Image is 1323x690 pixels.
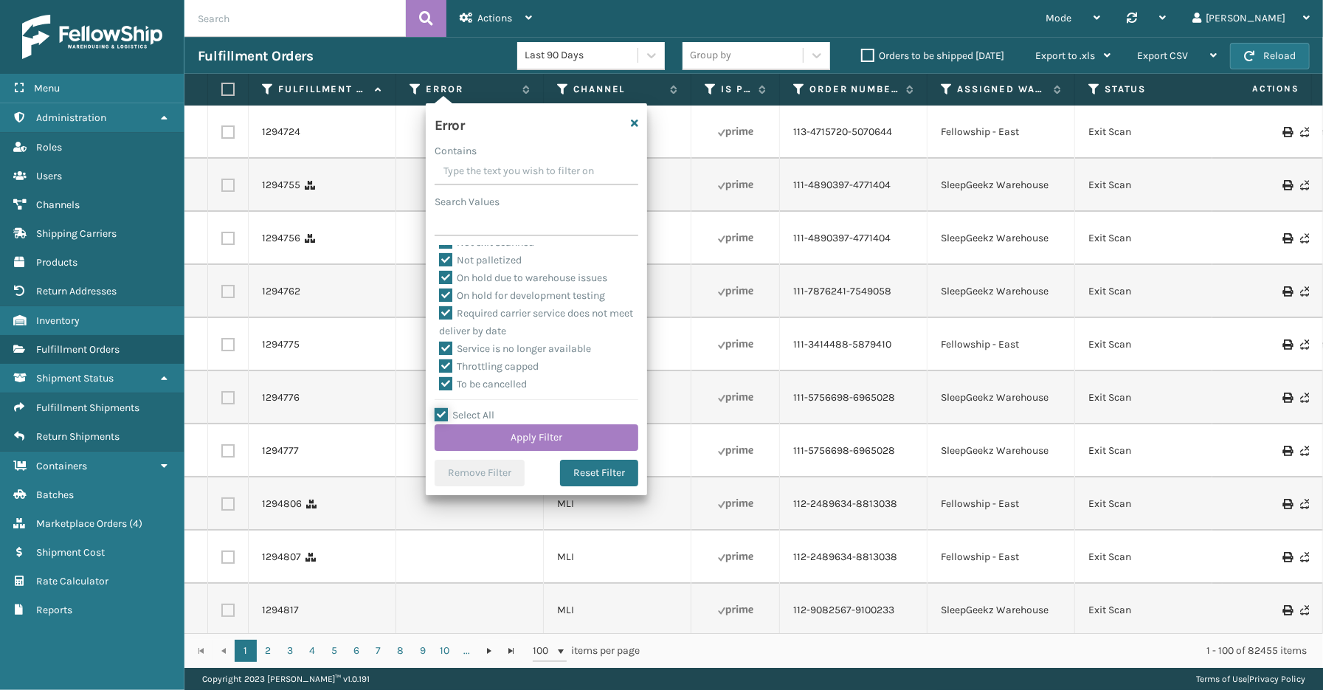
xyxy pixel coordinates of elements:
label: Fulfillment Order Id [278,83,367,96]
td: SleepGeekz Warehouse [928,424,1075,477]
span: Inventory [36,314,80,327]
label: On hold due to warehouse issues [439,272,607,284]
i: Print Label [1282,552,1291,562]
label: Order Number [809,83,899,96]
a: 111-7876241-7549058 [793,284,891,299]
i: Never Shipped [1300,180,1309,190]
i: Print Label [1282,286,1291,297]
span: Actions [477,12,512,24]
i: Print Label [1282,499,1291,509]
i: Print Label [1282,233,1291,244]
span: Go to the next page [483,645,495,657]
label: Service is no longer available [439,342,591,355]
button: Remove Filter [435,460,525,486]
div: | [1196,668,1305,690]
td: Exit Scan [1075,371,1223,424]
a: Go to the next page [478,640,500,662]
button: Reload [1230,43,1310,69]
span: Shipment Cost [36,546,105,559]
label: Select All [435,409,494,421]
a: 1294807 [262,550,301,565]
a: 5 [323,640,345,662]
span: Export CSV [1137,49,1188,62]
a: 111-4890397-4771404 [793,231,891,246]
span: 100 [533,644,555,658]
a: 7 [367,640,390,662]
div: 1 - 100 of 82455 items [660,644,1307,658]
div: Group by [690,48,731,63]
span: Shipping Carriers [36,227,117,240]
span: Reports [36,604,72,616]
td: Exit Scan [1075,265,1223,318]
span: Containers [36,460,87,472]
td: Exit Scan [1075,584,1223,637]
td: Exit Scan [1075,531,1223,584]
label: Is Prime [721,83,751,96]
i: Print Label [1282,339,1291,350]
h4: Error [435,112,465,134]
a: 112-2489634-8813038 [793,550,897,565]
td: Exit Scan [1075,159,1223,212]
h3: Fulfillment Orders [198,47,313,65]
i: Never Shipped [1300,339,1309,350]
i: Never Shipped [1300,499,1309,509]
a: 6 [345,640,367,662]
a: 1294775 [262,337,300,352]
a: 1294755 [262,178,300,193]
i: Never Shipped [1300,446,1309,456]
a: 1294806 [262,497,302,511]
td: Fellowship - East [928,106,1075,159]
td: Fellowship - East [928,477,1075,531]
i: Print Label [1282,127,1291,137]
a: 112-9082567-9100233 [793,603,894,618]
i: Print Label [1282,393,1291,403]
td: SleepGeekz Warehouse [928,159,1075,212]
td: Fellowship - East [928,318,1075,371]
td: SleepGeekz Warehouse [928,212,1075,265]
a: 113-4715720-5070644 [793,125,892,139]
span: Shipment Status [36,372,114,384]
td: SleepGeekz Warehouse [928,584,1075,637]
span: Administration [36,111,106,124]
span: Marketplace Orders [36,517,127,530]
label: Orders to be shipped [DATE] [861,49,1004,62]
a: 111-3414488-5879410 [793,337,891,352]
span: Actions [1206,77,1308,101]
i: Never Shipped [1300,552,1309,562]
label: Throttling capped [439,360,539,373]
i: Never Shipped [1300,286,1309,297]
span: Mode [1046,12,1071,24]
td: Exit Scan [1075,106,1223,159]
a: 1294724 [262,125,300,139]
i: Never Shipped [1300,393,1309,403]
a: 111-5756698-6965028 [793,390,895,405]
a: 9 [412,640,434,662]
td: SleepGeekz Warehouse [928,371,1075,424]
label: Contains [435,143,477,159]
span: items per page [533,640,640,662]
a: 3 [279,640,301,662]
span: Fulfillment Orders [36,343,120,356]
label: Not palletized [439,254,522,266]
td: Exit Scan [1075,424,1223,477]
a: 10 [434,640,456,662]
a: Go to the last page [500,640,522,662]
td: Exit Scan [1075,477,1223,531]
a: 112-2489634-8813038 [793,497,897,511]
span: Batches [36,489,74,501]
label: Required carrier service does not meet deliver by date [439,307,633,337]
a: 111-4890397-4771404 [793,178,891,193]
span: Users [36,170,62,182]
a: Privacy Policy [1249,674,1305,684]
span: Products [36,256,77,269]
a: 1294777 [262,444,299,458]
td: MLI [544,584,691,637]
label: To be cancelled [439,378,527,390]
img: logo [22,15,162,59]
span: Roles [36,141,62,153]
button: Apply Filter [435,424,638,451]
label: Status [1105,83,1194,96]
a: 111-5756698-6965028 [793,444,895,458]
label: On hold for development testing [439,289,605,302]
td: MLI [544,477,691,531]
